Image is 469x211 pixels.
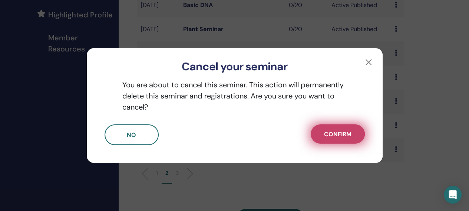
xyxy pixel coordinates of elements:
[324,130,351,138] span: Confirm
[311,124,365,144] button: Confirm
[105,124,159,145] button: No
[127,131,136,139] span: No
[105,79,365,113] p: You are about to cancel this seminar. This action will permanently delete this seminar and regist...
[99,60,371,73] h3: Cancel your seminar
[444,186,462,204] div: Open Intercom Messenger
